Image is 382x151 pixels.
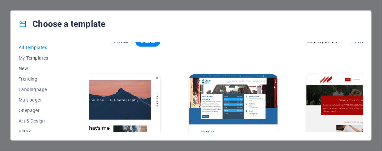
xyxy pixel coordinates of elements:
button: Onepager [19,105,61,116]
span: Trending [19,76,61,82]
span: Landingpage [19,87,61,92]
button: New [19,63,61,74]
span: All Templates [19,45,61,50]
button: All Templates [19,42,61,53]
h4: Choose a template [19,19,105,29]
span: New [19,66,61,71]
span: Multipager [19,97,61,103]
button: Art & Design [19,116,61,126]
span: Art & Design [19,118,61,123]
span: Blank [19,129,61,134]
button: Trending [19,74,61,84]
span: Onepager [19,108,61,113]
span: My Templates [19,55,61,61]
button: Blank [19,126,61,137]
button: Multipager [19,95,61,105]
button: Landingpage [19,84,61,95]
button: My Templates [19,53,61,63]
